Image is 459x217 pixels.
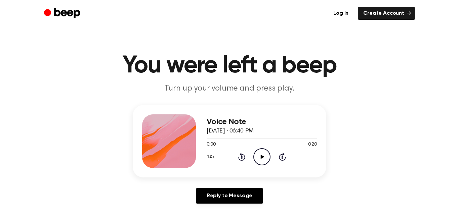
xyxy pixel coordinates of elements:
a: Beep [44,7,82,20]
span: 0:20 [308,141,317,148]
p: Turn up your volume and press play. [100,83,359,94]
h3: Voice Note [207,117,317,126]
a: Reply to Message [196,188,263,204]
a: Log in [328,7,354,20]
a: Create Account [358,7,415,20]
span: 0:00 [207,141,215,148]
button: 1.0x [207,151,217,163]
span: [DATE] · 06:40 PM [207,128,254,134]
h1: You were left a beep [57,54,402,78]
